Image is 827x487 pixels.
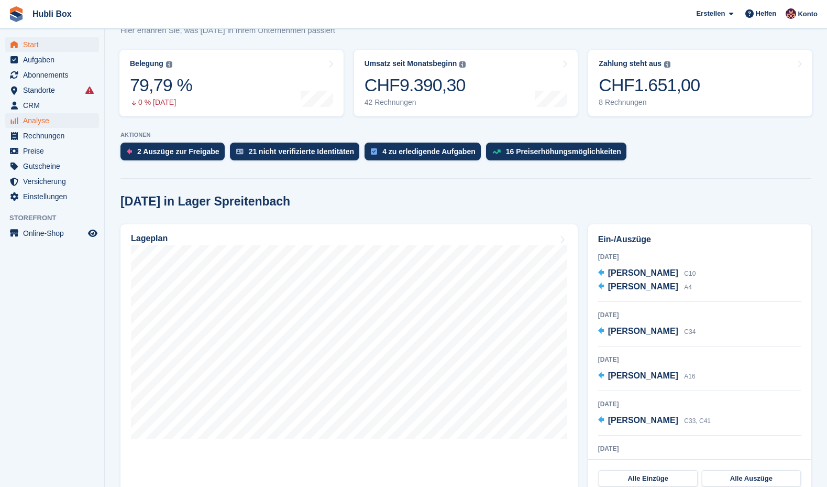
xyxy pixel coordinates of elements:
[23,37,86,52] span: Start
[598,280,692,294] a: [PERSON_NAME] A4
[120,25,335,37] p: Hier erfahren Sie, was [DATE] in Ihrem Unternehmen passiert
[598,355,801,364] div: [DATE]
[598,252,801,262] div: [DATE]
[365,74,466,96] div: CHF9.390,30
[599,470,698,487] a: Alle Einzüge
[131,234,168,243] h2: Lageplan
[486,143,632,166] a: 16 Preiserhöhungsmöglichkeiten
[86,227,99,240] a: Vorschau-Shop
[166,61,172,68] img: icon-info-grey-7440780725fd019a000dd9b08b2336e03edf1995a4989e88bcd33f0948082b44.svg
[120,194,290,209] h2: [DATE] in Lager Spreitenbach
[5,113,99,128] a: menu
[598,414,711,428] a: [PERSON_NAME] C33, C41
[608,327,678,336] span: [PERSON_NAME]
[371,148,377,155] img: task-75834270c22a3079a89374b754ae025e5fb1db73e45f91037f5363f120a921f8.svg
[236,148,244,155] img: verify_identity-adf6edd0f0f0b5bbfe63781bf79b02c33cf7c696d77639b501bdc392416b5a36.svg
[23,174,86,189] span: Versicherung
[5,226,99,241] a: Speisekarte
[5,83,99,98] a: menu
[230,143,365,166] a: 21 nicht verifizierte Identitäten
[459,61,466,68] img: icon-info-grey-7440780725fd019a000dd9b08b2336e03edf1995a4989e88bcd33f0948082b44.svg
[8,6,24,22] img: stora-icon-8386f47178a22dfd0bd8f6a31ec36ba5ce8667c1dd55bd0f319d3a0aa187defe.svg
[365,143,486,166] a: 4 zu erledigende Aufgaben
[23,128,86,143] span: Rechnungen
[684,270,696,277] span: C10
[599,98,700,107] div: 8 Rechnungen
[599,74,700,96] div: CHF1.651,00
[130,59,163,68] div: Belegung
[249,147,355,156] div: 21 nicht verifizierte Identitäten
[684,284,692,291] span: A4
[506,147,621,156] div: 16 Preiserhöhungsmöglichkeiten
[365,98,466,107] div: 42 Rechnungen
[5,144,99,158] a: menu
[598,370,696,383] a: [PERSON_NAME] A16
[608,416,678,425] span: [PERSON_NAME]
[119,50,344,116] a: Belegung 79,79 % 0 % [DATE]
[127,148,132,155] img: move_outs_to_deallocate_icon-f764333ba52eb49d3ac5e1228854f67142a1ed5810a6f6cc68b1a99e826820c5.svg
[23,98,86,113] span: CRM
[120,132,811,138] p: AKTIONEN
[28,5,76,23] a: Hubli Box
[5,52,99,67] a: menu
[608,268,678,277] span: [PERSON_NAME]
[598,310,801,320] div: [DATE]
[598,267,696,280] a: [PERSON_NAME] C10
[598,325,696,339] a: [PERSON_NAME] C34
[696,8,725,19] span: Erstellen
[365,59,457,68] div: Umsatz seit Monatsbeginn
[23,226,86,241] span: Online-Shop
[599,59,661,68] div: Zahlung steht aus
[598,444,801,453] div: [DATE]
[137,147,219,156] div: 2 Auszüge zur Freigabe
[130,98,192,107] div: 0 % [DATE]
[9,213,104,223] span: Storefront
[5,189,99,204] a: menu
[130,74,192,96] div: 79,79 %
[23,52,86,67] span: Aufgaben
[5,98,99,113] a: menu
[786,8,796,19] img: finn
[23,83,86,98] span: Standorte
[684,328,696,336] span: C34
[382,147,476,156] div: 4 zu erledigende Aufgaben
[608,371,678,380] span: [PERSON_NAME]
[5,159,99,174] a: menu
[588,50,812,116] a: Zahlung steht aus CHF1.651,00 8 Rechnungen
[664,61,670,68] img: icon-info-grey-7440780725fd019a000dd9b08b2336e03edf1995a4989e88bcd33f0948082b44.svg
[23,159,86,174] span: Gutscheine
[684,373,695,380] span: A16
[354,50,578,116] a: Umsatz seit Monatsbeginn CHF9.390,30 42 Rechnungen
[492,149,501,154] img: price_increase_opportunities-93ffe204e8149a01c8c9dc8f82e8f89637d9d84a8eef4429ea346261dce0b2c0.svg
[23,68,86,82] span: Abonnements
[684,417,711,425] span: C33, C41
[598,233,801,246] h2: Ein-/Auszüge
[85,86,94,94] i: Es sind Fehler bei der Synchronisierung von Smart-Einträgen aufgetreten
[5,174,99,189] a: menu
[608,282,678,291] span: [PERSON_NAME]
[798,9,818,19] span: Konto
[702,470,801,487] a: Alle Auszüge
[23,144,86,158] span: Preise
[756,8,777,19] span: Helfen
[5,37,99,52] a: menu
[5,68,99,82] a: menu
[23,189,86,204] span: Einstellungen
[5,128,99,143] a: menu
[23,113,86,128] span: Analyse
[598,399,801,409] div: [DATE]
[120,143,230,166] a: 2 Auszüge zur Freigabe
